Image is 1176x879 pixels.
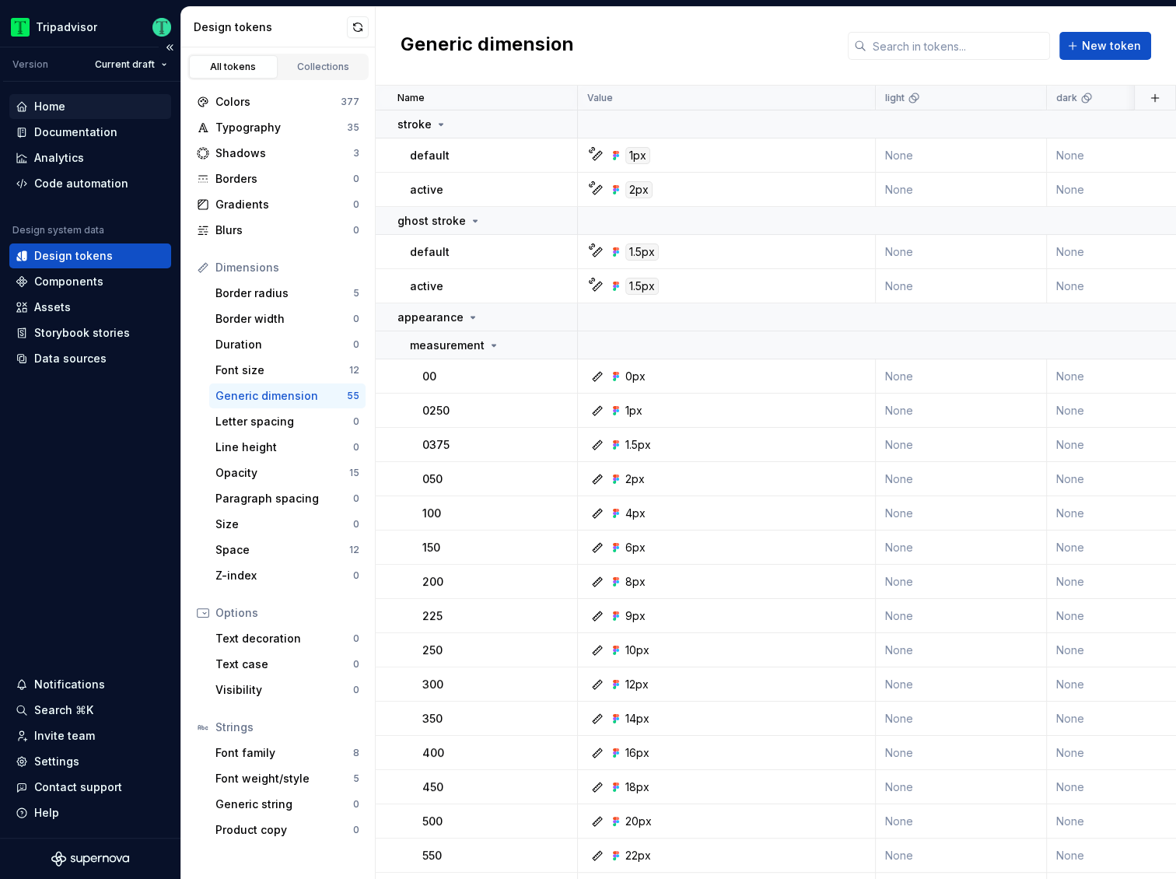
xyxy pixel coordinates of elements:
td: None [876,633,1047,667]
div: 6px [625,540,646,555]
a: Blurs0 [191,218,366,243]
p: measurement [410,338,485,353]
div: Tripadvisor [36,19,97,35]
div: 8px [625,574,646,590]
div: Strings [215,720,359,735]
td: None [876,269,1047,303]
p: 0375 [422,437,450,453]
a: Home [9,94,171,119]
div: Border radius [215,285,353,301]
p: 200 [422,574,443,590]
span: New token [1082,38,1141,54]
div: Assets [34,299,71,315]
div: Settings [34,754,79,769]
a: Gradients0 [191,192,366,217]
div: Design system data [12,224,104,236]
td: None [876,736,1047,770]
p: appearance [397,310,464,325]
div: 0 [353,198,359,211]
div: Blurs [215,222,353,238]
div: Invite team [34,728,95,744]
a: Shadows3 [191,141,366,166]
div: 1px [625,403,642,418]
a: Space12 [209,538,366,562]
a: Assets [9,295,171,320]
a: Typography35 [191,115,366,140]
a: Font size12 [209,358,366,383]
div: 0 [353,415,359,428]
td: None [876,565,1047,599]
a: Settings [9,749,171,774]
p: 00 [422,369,436,384]
td: None [876,394,1047,428]
div: 12 [349,544,359,556]
td: None [876,235,1047,269]
td: None [876,138,1047,173]
div: Text case [215,657,353,672]
a: Colors377 [191,89,366,114]
div: 55 [347,390,359,402]
div: 22px [625,848,651,863]
div: Border width [215,311,353,327]
td: None [876,496,1047,531]
td: None [876,702,1047,736]
button: Help [9,800,171,825]
a: Font weight/style5 [209,766,366,791]
a: Generic dimension55 [209,383,366,408]
a: Product copy0 [209,818,366,842]
div: Documentation [34,124,117,140]
a: Border width0 [209,306,366,331]
svg: Supernova Logo [51,851,129,867]
td: None [876,599,1047,633]
a: Size0 [209,512,366,537]
p: active [410,278,443,294]
div: 2px [625,181,653,198]
div: 5 [353,772,359,785]
div: 9px [625,608,646,624]
a: Documentation [9,120,171,145]
div: 5 [353,287,359,299]
p: 100 [422,506,441,521]
div: Storybook stories [34,325,130,341]
a: Letter spacing0 [209,409,366,434]
p: ghost stroke [397,213,466,229]
h2: Generic dimension [401,32,574,60]
div: Help [34,805,59,821]
a: Code automation [9,171,171,196]
a: Analytics [9,145,171,170]
p: 225 [422,608,443,624]
div: 8 [353,747,359,759]
div: Visibility [215,682,353,698]
p: 350 [422,711,443,727]
a: Text decoration0 [209,626,366,651]
a: Duration0 [209,332,366,357]
div: 16px [625,745,649,761]
div: 0 [353,632,359,645]
td: None [876,531,1047,565]
div: 0 [353,684,359,696]
div: 0 [353,441,359,454]
div: 3 [353,147,359,159]
a: Data sources [9,346,171,371]
p: 050 [422,471,443,487]
div: 0 [353,824,359,836]
div: Z-index [215,568,353,583]
div: 1.5px [625,278,659,295]
div: Space [215,542,349,558]
div: Code automation [34,176,128,191]
button: Current draft [88,54,174,75]
div: Shadows [215,145,353,161]
div: Font family [215,745,353,761]
a: Design tokens [9,243,171,268]
div: 0 [353,518,359,531]
a: Visibility0 [209,678,366,702]
div: 18px [625,779,649,795]
div: 1px [625,147,650,164]
p: Name [397,92,425,104]
a: Components [9,269,171,294]
a: Font family8 [209,741,366,765]
a: Paragraph spacing0 [209,486,366,511]
div: Colors [215,94,341,110]
div: All tokens [194,61,272,73]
